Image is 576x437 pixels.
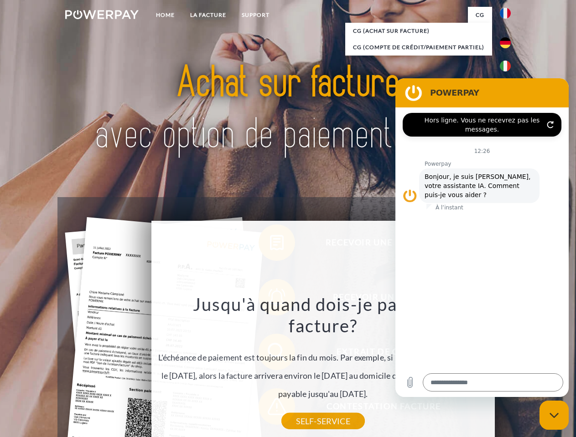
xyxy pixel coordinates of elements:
[156,293,489,421] div: L'échéance de paiement est toujours la fin du mois. Par exemple, si la commande a été passée le [...
[395,78,569,397] iframe: Fenêtre de messagerie
[500,61,511,71] img: it
[540,401,569,430] iframe: Bouton de lancement de la fenêtre de messagerie, conversation en cours
[234,7,277,23] a: Support
[468,7,492,23] a: CG
[345,39,492,56] a: CG (Compte de crédit/paiement partiel)
[281,413,365,429] a: SELF-SERVICE
[500,8,511,19] img: fr
[500,37,511,48] img: de
[182,7,234,23] a: LA FACTURE
[87,44,489,174] img: title-powerpay_fr.svg
[156,293,489,337] h3: Jusqu'à quand dois-je payer ma facture?
[148,7,182,23] a: Home
[345,23,492,39] a: CG (achat sur facture)
[65,10,139,19] img: logo-powerpay-white.svg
